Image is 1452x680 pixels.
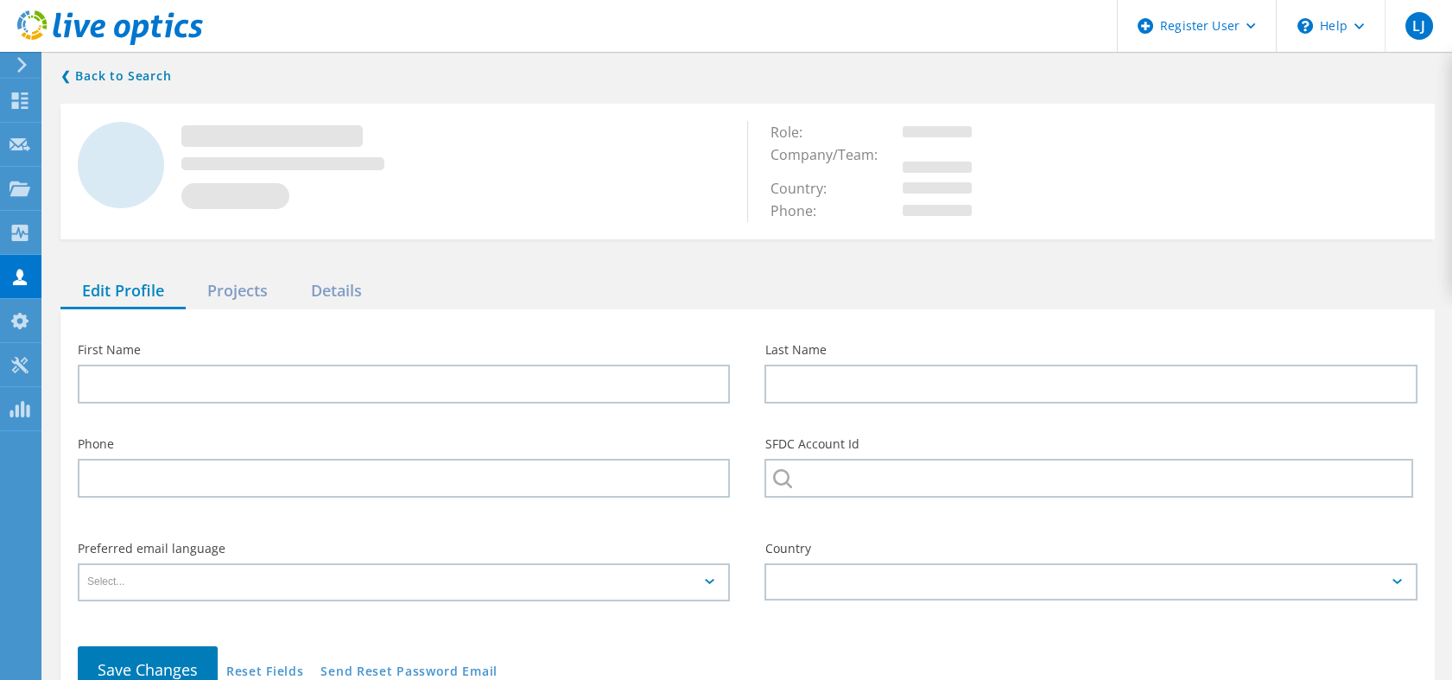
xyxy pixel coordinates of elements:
[289,274,384,309] div: Details
[764,438,1417,450] label: SFDC Account Id
[78,344,730,356] label: First Name
[186,274,289,309] div: Projects
[770,179,843,198] span: Country:
[78,438,730,450] label: Phone
[320,665,498,680] a: Send Reset Password Email
[98,659,198,680] span: Save Changes
[17,36,203,48] a: Live Optics Dashboard
[770,201,833,220] span: Phone:
[770,145,894,164] span: Company/Team:
[60,66,171,86] a: Back to search
[764,543,1417,555] label: Country
[78,543,730,555] label: Preferred email language
[764,344,1417,356] label: Last Name
[60,274,186,309] div: Edit Profile
[770,123,819,142] span: Role:
[226,665,303,680] a: Reset Fields
[1297,18,1313,34] svg: \n
[1412,19,1424,33] span: LJ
